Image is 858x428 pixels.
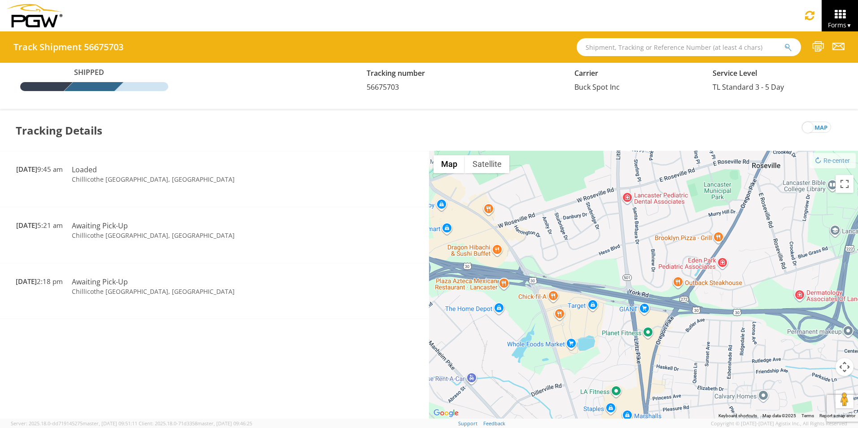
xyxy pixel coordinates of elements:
[7,4,62,27] img: pgw-form-logo-1aaa8060b1cc70fad034.png
[713,82,784,92] span: TL Standard 3 - 5 Day
[67,287,322,296] td: Chillicothe [GEOGRAPHIC_DATA], [GEOGRAPHIC_DATA]
[72,221,128,231] span: Awaiting Pick-Up
[713,70,838,78] h5: Service Level
[139,420,252,427] span: Client: 2025.18.0-71d3358
[16,221,63,230] span: 5:21 am
[67,231,322,240] td: Chillicothe [GEOGRAPHIC_DATA], [GEOGRAPHIC_DATA]
[718,413,757,419] button: Keyboard shortcuts
[16,277,37,286] span: [DATE]
[574,82,620,92] span: Buck Spot Inc
[810,153,856,168] button: Re-center
[458,420,477,427] a: Support
[465,155,509,173] button: Show satellite imagery
[801,413,814,418] a: Terms
[70,67,119,78] span: Shipped
[433,155,465,173] button: Show street map
[83,420,137,427] span: master, [DATE] 09:51:11
[836,175,854,193] button: Toggle fullscreen view
[431,407,461,419] img: Google
[16,165,37,174] span: [DATE]
[11,420,137,427] span: Server: 2025.18.0-dd719145275
[16,221,37,230] span: [DATE]
[828,21,852,29] span: Forms
[367,82,399,92] span: 56675703
[577,38,801,56] input: Shipment, Tracking or Reference Number (at least 4 chars)
[16,110,102,151] h3: Tracking Details
[13,42,123,52] h4: Track Shipment 56675703
[846,22,852,29] span: ▼
[814,122,827,133] span: map
[72,165,97,175] span: Loaded
[431,407,461,419] a: Open this area in Google Maps (opens a new window)
[16,277,63,286] span: 2:18 pm
[16,165,63,174] span: 9:45 am
[67,175,322,184] td: Chillicothe [GEOGRAPHIC_DATA], [GEOGRAPHIC_DATA]
[762,413,796,418] span: Map data ©2025
[574,70,700,78] h5: Carrier
[819,413,855,418] a: Report a map error
[836,390,854,408] button: Drag Pegman onto the map to open Street View
[483,420,505,427] a: Feedback
[836,358,854,376] button: Map camera controls
[367,70,561,78] h5: Tracking number
[72,277,128,287] span: Awaiting Pick-Up
[711,420,847,427] span: Copyright © [DATE]-[DATE] Agistix Inc., All Rights Reserved
[197,420,252,427] span: master, [DATE] 09:46:25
